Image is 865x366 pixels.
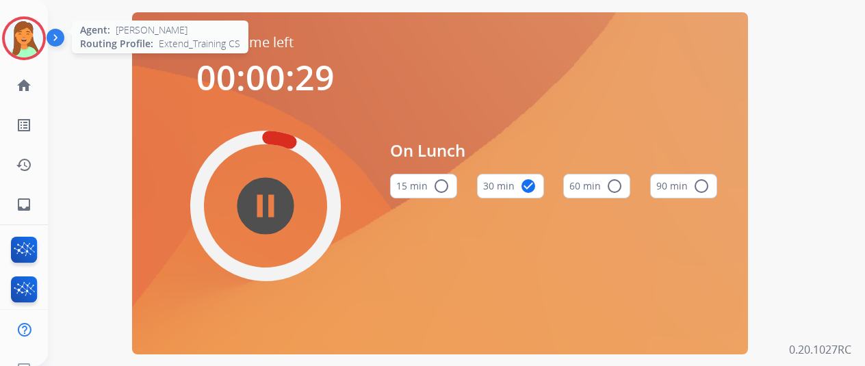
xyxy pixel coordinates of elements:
[5,19,43,57] img: avatar
[390,138,717,163] span: On Lunch
[520,178,537,194] mat-icon: check_circle
[433,178,450,194] mat-icon: radio_button_unchecked
[16,77,32,94] mat-icon: home
[159,37,240,51] span: Extend_Training CS
[693,178,710,194] mat-icon: radio_button_unchecked
[80,37,153,51] span: Routing Profile:
[563,174,630,198] button: 60 min
[477,174,544,198] button: 30 min
[80,23,110,37] span: Agent:
[606,178,623,194] mat-icon: radio_button_unchecked
[16,196,32,213] mat-icon: inbox
[238,33,294,52] span: Time left
[789,341,851,358] p: 0.20.1027RC
[116,23,188,37] span: [PERSON_NAME]
[650,174,717,198] button: 90 min
[196,54,335,101] span: 00:00:29
[16,157,32,173] mat-icon: history
[390,174,457,198] button: 15 min
[257,198,274,214] mat-icon: pause_circle_filled
[16,117,32,133] mat-icon: list_alt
